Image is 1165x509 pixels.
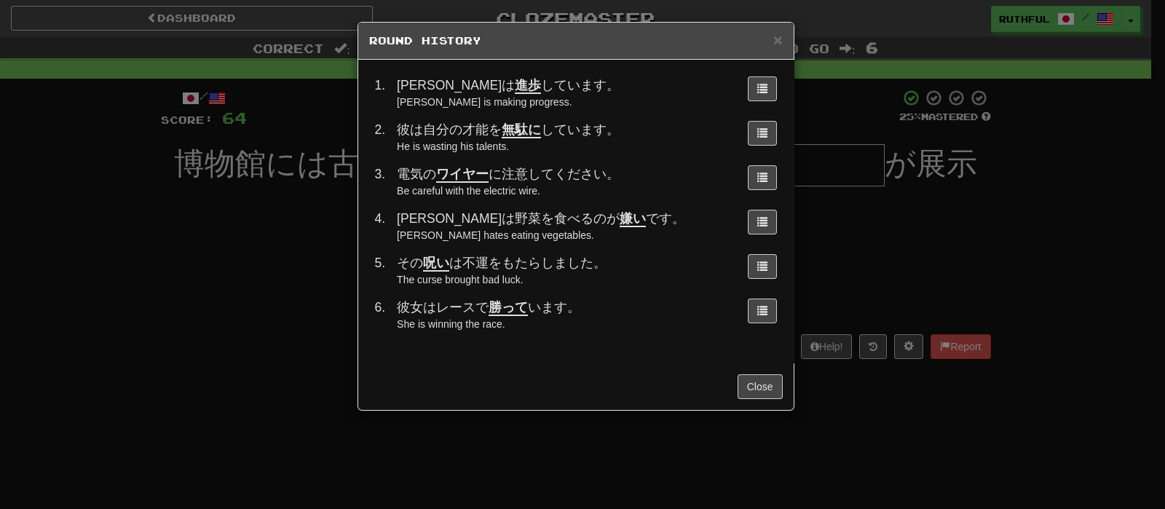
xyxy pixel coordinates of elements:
[397,256,607,272] span: その は不運をもたらしました。
[369,204,392,248] td: 4 .
[397,228,730,242] div: [PERSON_NAME] hates eating vegetables.
[489,300,528,316] u: 勝って
[397,317,730,331] div: She is winning the race.
[397,184,730,198] div: Be careful with the electric wire.
[397,95,730,109] div: [PERSON_NAME] is making progress.
[397,122,620,138] span: 彼は自分の才能を しています。
[773,32,782,47] button: Close
[397,139,730,154] div: He is wasting his talents.
[738,374,783,399] button: Close
[515,78,541,94] u: 進歩
[397,167,620,183] span: 電気の に注意してください。
[397,78,620,94] span: [PERSON_NAME]は しています。
[397,272,730,287] div: The curse brought bad luck.
[397,300,580,316] span: 彼女はレースで います。
[397,211,685,227] span: [PERSON_NAME]は野菜を食べるのが です。
[369,248,392,293] td: 5 .
[773,31,782,48] span: ×
[620,211,646,227] u: 嫌い
[369,115,392,159] td: 2 .
[502,122,541,138] u: 無駄に
[369,71,392,115] td: 1 .
[369,159,392,204] td: 3 .
[369,33,783,48] h5: Round History
[423,256,449,272] u: 呪い
[369,293,392,337] td: 6 .
[436,167,489,183] u: ワイヤー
